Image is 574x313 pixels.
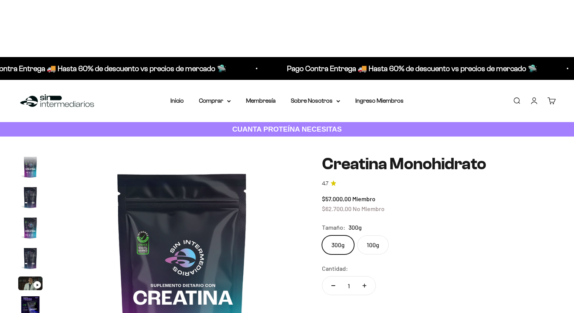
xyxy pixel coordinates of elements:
[353,205,385,212] span: No Miembro
[232,125,342,133] strong: CUANTA PROTEÍNA NECESITAS
[18,216,43,242] button: Ir al artículo 3
[246,97,276,104] a: Membresía
[322,155,556,173] h1: Creatina Monohidrato
[18,155,43,181] button: Ir al artículo 1
[322,195,351,202] span: $57.000,00
[18,246,43,273] button: Ir al artículo 4
[322,276,344,295] button: Reducir cantidad
[352,195,375,202] span: Miembro
[18,246,43,270] img: Creatina Monohidrato
[18,185,43,212] button: Ir al artículo 2
[18,155,43,179] img: Creatina Monohidrato
[18,185,43,210] img: Creatina Monohidrato
[353,276,375,295] button: Aumentar cantidad
[291,96,340,106] summary: Sobre Nosotros
[199,96,231,106] summary: Comprar
[322,264,348,273] label: Cantidad:
[355,97,404,104] a: Ingreso Miembros
[18,216,43,240] img: Creatina Monohidrato
[322,180,328,188] span: 4.7
[322,205,352,212] span: $62.700,00
[170,97,184,104] a: Inicio
[18,276,43,292] button: Ir al artículo 5
[284,62,534,75] p: Pago Contra Entrega 🚚 Hasta 60% de descuento vs precios de mercado 🛸
[348,222,362,232] span: 300g
[322,222,345,232] legend: Tamaño:
[322,180,556,188] a: 4.74.7 de 5.0 estrellas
